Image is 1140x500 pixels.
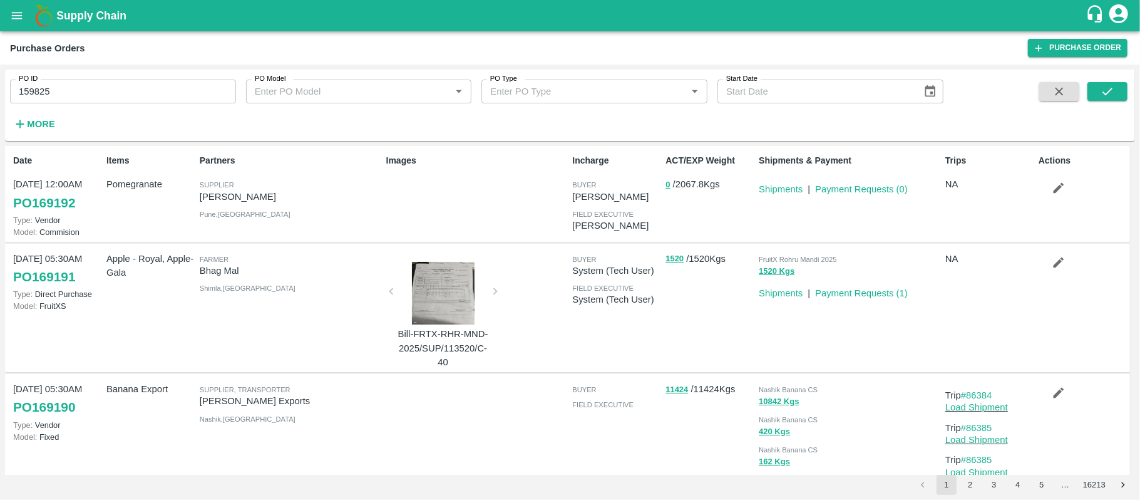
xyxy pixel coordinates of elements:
label: PO Model [255,74,286,84]
p: NA [945,177,1034,191]
span: Nashik , [GEOGRAPHIC_DATA] [200,415,295,423]
p: Images [386,154,568,167]
p: Trips [945,154,1034,167]
button: Go to page 2 [960,475,980,495]
button: Open [451,83,467,100]
span: Type: [13,420,33,430]
p: Trip [945,453,1034,467]
a: Purchase Order [1028,39,1127,57]
a: Payment Requests (0) [815,184,908,194]
p: [PERSON_NAME] [572,219,660,232]
a: #86385 [961,455,992,465]
p: / 11424 Kgs [665,382,754,397]
b: Supply Chain [56,9,126,22]
span: Model: [13,301,37,311]
button: Open [687,83,703,100]
button: Choose date [918,80,942,103]
div: | [803,281,810,300]
input: Enter PO ID [10,80,236,103]
p: Shipments & Payment [759,154,940,167]
img: logo [31,3,56,28]
a: #86384 [961,390,992,400]
p: / 1520 Kgs [665,252,754,266]
div: account of current user [1107,3,1130,29]
span: Type: [13,289,33,299]
a: Load Shipment [945,435,1008,445]
p: Commision [13,226,101,238]
button: 162 Kgs [759,455,790,469]
p: Items [106,154,195,167]
label: Start Date [726,74,757,84]
div: … [1055,479,1076,491]
span: FruitX Rohru Mandi 2025 [759,256,836,263]
a: Load Shipment [945,467,1008,477]
span: field executive [572,211,634,218]
a: Shipments [759,288,803,298]
button: Go to page 4 [1008,475,1028,495]
p: FruitXS [13,300,101,312]
p: Date [13,154,101,167]
span: buyer [572,256,596,263]
p: Partners [200,154,381,167]
p: Banana Export [106,382,195,396]
p: [PERSON_NAME] [572,190,660,204]
a: PO169192 [13,192,75,214]
p: [DATE] 05:30AM [13,382,101,396]
a: #86385 [961,423,992,433]
input: Start Date [717,80,913,103]
input: Enter PO Model [250,83,431,100]
p: Incharge [572,154,660,167]
button: 11424 [665,383,688,397]
div: Purchase Orders [10,40,85,56]
button: 420 Kgs [759,425,790,439]
button: Go to page 3 [984,475,1004,495]
nav: pagination navigation [911,475,1135,495]
p: Bill-FRTX-RHR-MND-2025/SUP/113520/C-40 [396,327,490,369]
button: 10842 Kgs [759,395,799,409]
div: customer-support [1086,4,1107,27]
span: buyer [572,386,596,393]
span: field executive [572,284,634,292]
p: System (Tech User) [572,264,660,278]
p: Fixed [13,431,101,443]
span: Model: [13,432,37,442]
button: Go to page 16213 [1079,475,1109,495]
label: PO ID [19,74,38,84]
p: Bhag Mal [200,264,381,278]
p: [DATE] 05:30AM [13,252,101,266]
span: Pune , [GEOGRAPHIC_DATA] [200,211,290,218]
span: Nashik Banana CS [759,416,818,424]
button: 0 [665,178,670,192]
span: Nashik Banana CS [759,446,818,454]
button: Go to next page [1113,475,1133,495]
a: PO169190 [13,396,75,419]
p: Pomegranate [106,177,195,191]
p: ACT/EXP Weight [665,154,754,167]
button: More [10,113,58,135]
span: Supplier [200,181,234,189]
span: field executive [572,401,634,409]
a: Payment Requests (1) [815,288,908,298]
p: [DATE] 12:00AM [13,177,101,191]
p: System (Tech User) [572,293,660,306]
p: Vendor [13,419,101,431]
button: 1520 Kgs [759,264,794,279]
p: Actions [1039,154,1127,167]
span: Nashik Banana CS [759,386,818,393]
a: Supply Chain [56,7,1086,24]
span: Shimla , [GEOGRAPHIC_DATA] [200,284,295,292]
a: Shipments [759,184,803,194]
span: Farmer [200,256,229,263]
p: Direct Purchase [13,288,101,300]
button: 1520 [665,252,684,266]
span: Model: [13,227,37,237]
p: Vendor [13,214,101,226]
p: Apple - Royal, Apple-Gala [106,252,195,280]
p: Trip [945,388,1034,402]
button: Go to page 5 [1032,475,1052,495]
p: [PERSON_NAME] Exports [200,394,381,408]
a: PO169191 [13,266,75,288]
label: PO Type [490,74,517,84]
div: | [803,177,810,196]
div: | [803,472,810,491]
